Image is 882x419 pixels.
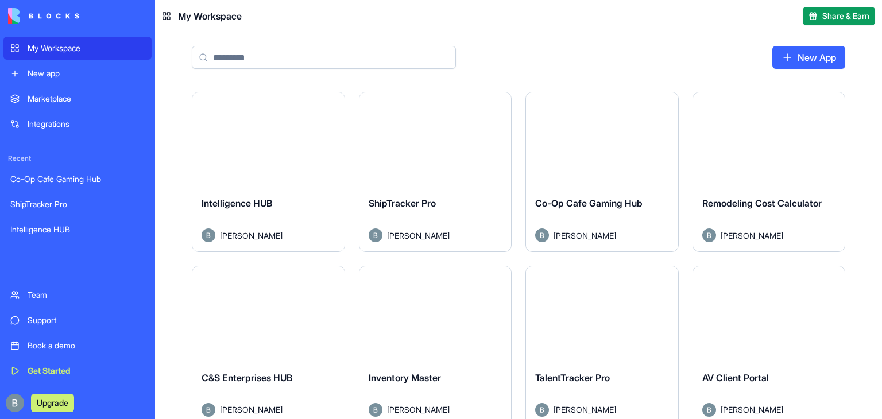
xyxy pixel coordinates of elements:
img: Avatar [202,228,215,242]
a: Book a demo [3,334,152,357]
a: My Workspace [3,37,152,60]
a: New App [772,46,845,69]
a: Get Started [3,359,152,382]
div: Co-Op Cafe Gaming Hub [10,173,145,185]
span: [PERSON_NAME] [721,404,783,416]
a: Integrations [3,112,152,135]
img: Avatar [202,403,215,417]
span: [PERSON_NAME] [554,404,616,416]
span: TalentTracker Pro [535,372,610,383]
img: Avatar [702,228,716,242]
span: C&S Enterprises HUB [202,372,292,383]
a: Upgrade [31,397,74,408]
a: Intelligence HUB [3,218,152,241]
span: Intelligence HUB [202,197,272,209]
img: Avatar [535,403,549,417]
button: Share & Earn [803,7,875,25]
img: ACg8ocIug40qN1SCXJiinWdltW7QsPxROn8ZAVDlgOtPD8eQfXIZmw=s96-c [6,394,24,412]
div: Get Started [28,365,145,377]
img: Avatar [369,403,382,417]
img: Avatar [535,228,549,242]
div: ShipTracker Pro [10,199,145,210]
a: Intelligence HUBAvatar[PERSON_NAME] [192,92,345,252]
a: ShipTracker Pro [3,193,152,216]
a: Marketplace [3,87,152,110]
div: Intelligence HUB [10,224,145,235]
img: logo [8,8,79,24]
span: [PERSON_NAME] [220,404,283,416]
span: My Workspace [178,9,242,23]
button: Upgrade [31,394,74,412]
a: Co-Op Cafe Gaming Hub [3,168,152,191]
span: [PERSON_NAME] [554,230,616,242]
span: Recent [3,154,152,163]
a: Remodeling Cost CalculatorAvatar[PERSON_NAME] [693,92,846,252]
a: Co-Op Cafe Gaming HubAvatar[PERSON_NAME] [525,92,679,252]
a: New app [3,62,152,85]
div: Book a demo [28,340,145,351]
div: Team [28,289,145,301]
a: Support [3,309,152,332]
img: Avatar [369,228,382,242]
div: Support [28,315,145,326]
span: Share & Earn [822,10,869,22]
span: ShipTracker Pro [369,197,436,209]
a: Team [3,284,152,307]
span: AV Client Portal [702,372,769,383]
span: Remodeling Cost Calculator [702,197,822,209]
span: [PERSON_NAME] [220,230,283,242]
span: [PERSON_NAME] [387,404,450,416]
a: ShipTracker ProAvatar[PERSON_NAME] [359,92,512,252]
span: [PERSON_NAME] [387,230,450,242]
span: [PERSON_NAME] [721,230,783,242]
span: Inventory Master [369,372,441,383]
div: Integrations [28,118,145,130]
div: Marketplace [28,93,145,104]
span: Co-Op Cafe Gaming Hub [535,197,643,209]
div: New app [28,68,145,79]
div: My Workspace [28,42,145,54]
img: Avatar [702,403,716,417]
